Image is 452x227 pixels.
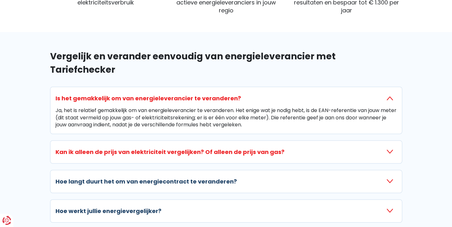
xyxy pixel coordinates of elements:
button: Kan ik alleen de prijs van elektriciteit vergelijken? Of alleen de prijs van gas? [56,146,397,158]
div: Ja, het is relatief gemakkelijk om van energieleverancier te veranderen. Het enige wat je nodig h... [56,107,397,128]
h3: Kan ik alleen de prijs van elektriciteit vergelijken? Of alleen de prijs van gas? [56,148,285,156]
h3: Hoe langt duurt het om van energiecontract te veranderen? [56,177,237,186]
h3: Is het gemakkelijk om van energieleverancier te veranderen? [56,94,241,103]
button: Hoe werkt jullie energievergelijker? [56,205,397,217]
h3: Hoe werkt jullie energievergelijker? [56,207,161,215]
h2: Vergelijk en verander eenvoudig van energieleverancier met Tariefchecker [50,50,402,77]
button: Hoe langt duurt het om van energiecontract te veranderen? [56,175,397,188]
button: Is het gemakkelijk om van energieleverancier te veranderen? [56,92,397,104]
